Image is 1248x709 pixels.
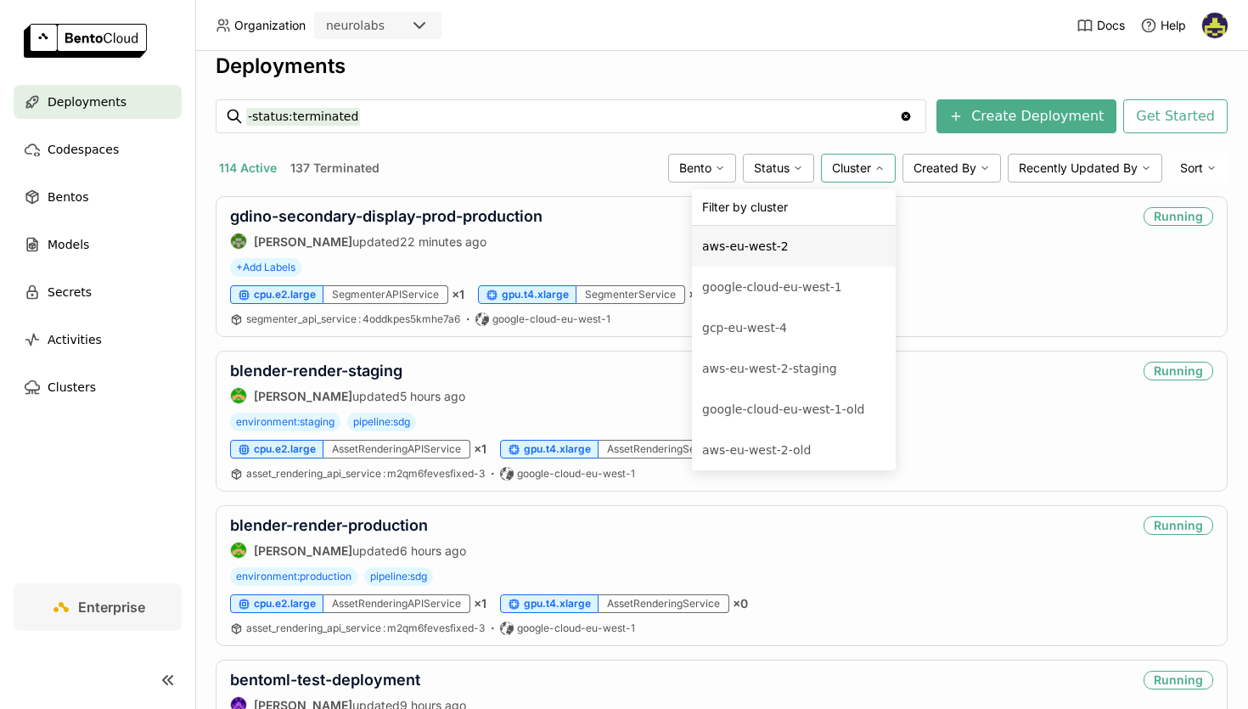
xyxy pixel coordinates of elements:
img: Steve Guo [231,543,246,558]
img: Farouk Ghallabi [1202,13,1228,38]
span: Bentos [48,187,88,207]
div: SegmenterAPIService [323,285,448,304]
span: Organization [234,18,306,33]
span: google-cloud-eu-west-1 [517,467,635,481]
div: neurolabs [326,17,385,34]
span: segmenter_api_service 4oddkpes5kmhe7a6 [246,312,460,325]
div: google-cloud-eu-west-1 [702,277,885,297]
a: bentoml-test-deployment [230,671,420,689]
div: Deployments [216,53,1228,79]
span: Bento [679,160,711,176]
span: 22 minutes ago [400,234,486,249]
strong: [PERSON_NAME] [254,234,352,249]
div: Bento [668,154,736,183]
a: Codespaces [14,132,182,166]
button: Get Started [1123,99,1228,133]
span: : [383,467,385,480]
div: Help [1140,17,1186,34]
a: Models [14,228,182,262]
a: Activities [14,323,182,357]
span: cpu.e2.large [254,288,316,301]
span: +Add Labels [230,258,301,277]
span: environment:production [230,567,357,586]
span: × 1 [452,287,464,302]
button: Create Deployment [936,99,1116,133]
a: segmenter_api_service:4oddkpes5kmhe7a6 [246,312,460,326]
div: Filter by clusterMenu [692,189,896,470]
div: updated [230,233,542,250]
a: gdino-secondary-display-prod-production [230,207,542,225]
div: Running [1144,671,1213,689]
div: Recently Updated By [1008,154,1162,183]
div: aws-eu-west-2-staging [702,358,885,379]
span: Activities [48,329,102,350]
a: blender-render-production [230,516,428,534]
a: asset_rendering_api_service:m2qm6fevesfixed-3 [246,622,485,635]
div: AssetRenderingService [599,440,729,459]
button: 114 Active [216,157,280,179]
svg: Clear value [899,110,913,123]
a: blender-render-staging [230,362,402,380]
a: Docs [1077,17,1125,34]
img: logo [24,24,147,58]
span: Help [1161,18,1186,33]
span: Deployments [48,92,126,112]
a: asset_rendering_api_service:m2qm6fevesfixed-3 [246,467,485,481]
div: Created By [902,154,1001,183]
span: pipeline:sdg [364,567,433,586]
div: AssetRenderingService [599,594,729,613]
img: Steve Guo [231,388,246,403]
span: asset_rendering_api_service m2qm6fevesfixed-3 [246,467,485,480]
span: pipeline:sdg [347,413,416,431]
span: gpu.t4.xlarge [502,288,569,301]
span: google-cloud-eu-west-1 [517,622,635,635]
span: 6 hours ago [400,543,466,558]
span: 5 hours ago [400,389,465,403]
span: Recently Updated By [1019,160,1138,176]
div: Running [1144,516,1213,535]
input: Selected neurolabs. [386,18,388,35]
span: cpu.e2.large [254,597,316,611]
span: Clusters [48,377,96,397]
ul: Menu [692,226,896,470]
div: SegmenterService [576,285,685,304]
span: Cluster [832,160,871,176]
div: AssetRenderingAPIService [323,440,470,459]
strong: [PERSON_NAME] [254,543,352,558]
input: Search [246,103,899,130]
span: Sort [1180,160,1203,176]
div: updated [230,542,466,559]
span: Enterprise [78,599,145,616]
span: Codespaces [48,139,119,160]
div: aws-eu-west-2 [702,236,885,256]
div: Filter by cluster [692,189,896,226]
span: × 0 [733,596,748,611]
span: : [358,312,361,325]
div: Sort [1169,154,1228,183]
strong: [PERSON_NAME] [254,389,352,403]
span: : [383,622,385,634]
span: Status [754,160,790,176]
span: × 1 [474,596,486,611]
a: Clusters [14,370,182,404]
div: aws-eu-west-2-old [702,440,885,460]
div: Status [743,154,814,183]
a: Secrets [14,275,182,309]
a: Bentos [14,180,182,214]
div: Cluster [821,154,896,183]
span: Docs [1097,18,1125,33]
div: google-cloud-eu-west-1-old [702,399,885,419]
button: 137 Terminated [287,157,383,179]
img: Toby Thomas [231,234,246,249]
div: Running [1144,362,1213,380]
a: Deployments [14,85,182,119]
span: environment:staging [230,413,340,431]
span: google-cloud-eu-west-1 [492,312,610,326]
span: Created By [914,160,976,176]
span: Secrets [48,282,92,302]
span: Models [48,234,89,255]
div: Running [1144,207,1213,226]
span: asset_rendering_api_service m2qm6fevesfixed-3 [246,622,485,634]
div: AssetRenderingAPIService [323,594,470,613]
div: updated [230,387,465,404]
